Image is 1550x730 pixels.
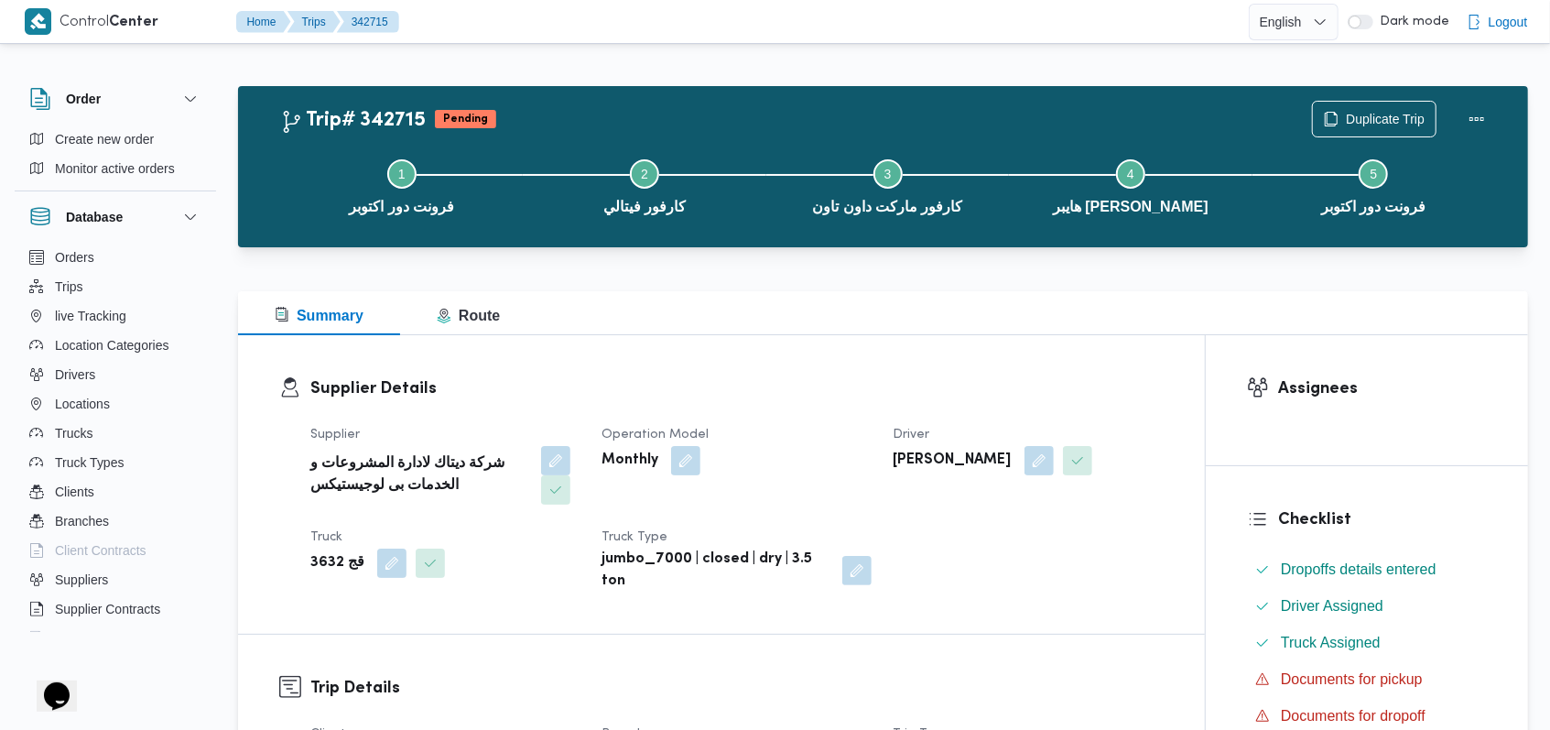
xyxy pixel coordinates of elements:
[55,334,169,356] span: Location Categories
[29,88,201,110] button: Order
[1281,632,1381,654] span: Truck Assigned
[443,114,488,125] b: Pending
[884,167,892,181] span: 3
[310,453,528,497] b: شركة ديتاك لادارة المشروعات و الخدمات بى لوجيستيكس
[1281,595,1383,617] span: Driver Assigned
[22,272,209,301] button: Trips
[15,243,216,639] div: Database
[287,11,341,33] button: Trips
[55,158,175,180] span: Monitor active orders
[22,301,209,331] button: live Tracking
[1127,167,1134,181] span: 4
[55,627,101,649] span: Devices
[55,276,83,298] span: Trips
[55,246,94,268] span: Orders
[55,128,154,150] span: Create new order
[22,507,209,536] button: Branches
[602,429,709,441] span: Operation Model
[1489,11,1528,33] span: Logout
[1248,555,1487,584] button: Dropoffs details entered
[1281,669,1423,691] span: Documents for pickup
[55,364,95,386] span: Drivers
[22,565,209,594] button: Suppliers
[1281,671,1423,687] span: Documents for pickup
[894,450,1012,472] b: [PERSON_NAME]
[55,510,109,532] span: Branches
[1373,15,1450,29] span: Dark mode
[603,196,686,218] span: كارفور فيتالي
[22,594,209,624] button: Supplier Contracts
[22,536,209,565] button: Client Contracts
[22,477,209,507] button: Clients
[310,376,1164,401] h3: Supplier Details
[523,137,765,233] button: كارفور فيتالي
[25,8,51,35] img: X8yXhbKr1z7QwAAAABJRU5ErkJggg==
[1278,376,1487,401] h3: Assignees
[435,110,496,128] span: Pending
[641,167,648,181] span: 2
[18,657,77,712] iframe: chat widget
[310,552,364,574] b: قج 3632
[22,243,209,272] button: Orders
[1281,705,1425,727] span: Documents for dropoff
[66,88,101,110] h3: Order
[437,308,500,323] span: Route
[1459,4,1535,40] button: Logout
[1009,137,1252,233] button: هايبر [PERSON_NAME]
[349,196,454,218] span: فرونت دور اكتوبر
[55,422,92,444] span: Trucks
[1053,196,1209,218] span: هايبر [PERSON_NAME]
[22,419,209,448] button: Trucks
[55,393,110,415] span: Locations
[1248,628,1487,658] button: Truck Assigned
[310,429,360,441] span: Supplier
[22,448,209,477] button: Truck Types
[337,11,399,33] button: 342715
[280,109,426,133] h2: Trip# 342715
[275,308,363,323] span: Summary
[602,549,829,593] b: jumbo_7000 | closed | dry | 3.5 ton
[55,452,124,474] span: Truck Types
[22,331,209,360] button: Location Categories
[1458,101,1495,137] button: Actions
[55,539,146,561] span: Client Contracts
[1281,635,1381,650] span: Truck Assigned
[1370,167,1377,181] span: 5
[55,305,126,327] span: live Tracking
[602,531,667,543] span: Truck Type
[812,196,962,218] span: كارفور ماركت داون تاون
[55,598,160,620] span: Supplier Contracts
[1248,665,1487,694] button: Documents for pickup
[55,569,108,591] span: Suppliers
[1312,101,1436,137] button: Duplicate Trip
[1281,561,1436,577] span: Dropoffs details entered
[602,450,658,472] b: Monthly
[22,389,209,419] button: Locations
[1252,137,1495,233] button: فرونت دور اكتوبر
[236,11,291,33] button: Home
[22,125,209,154] button: Create new order
[55,481,94,503] span: Clients
[1346,108,1425,130] span: Duplicate Trip
[1248,592,1487,621] button: Driver Assigned
[310,676,1164,701] h3: Trip Details
[110,16,159,29] b: Center
[894,429,930,441] span: Driver
[22,154,209,183] button: Monitor active orders
[22,360,209,389] button: Drivers
[66,206,123,228] h3: Database
[15,125,216,191] div: Order
[1281,559,1436,581] span: Dropoffs details entered
[1321,196,1426,218] span: فرونت دور اكتوبر
[280,137,523,233] button: فرونت دور اكتوبر
[398,167,406,181] span: 1
[766,137,1009,233] button: كارفور ماركت داون تاون
[1278,507,1487,532] h3: Checklist
[1281,598,1383,614] span: Driver Assigned
[22,624,209,653] button: Devices
[29,206,201,228] button: Database
[310,531,342,543] span: Truck
[1281,708,1425,724] span: Documents for dropoff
